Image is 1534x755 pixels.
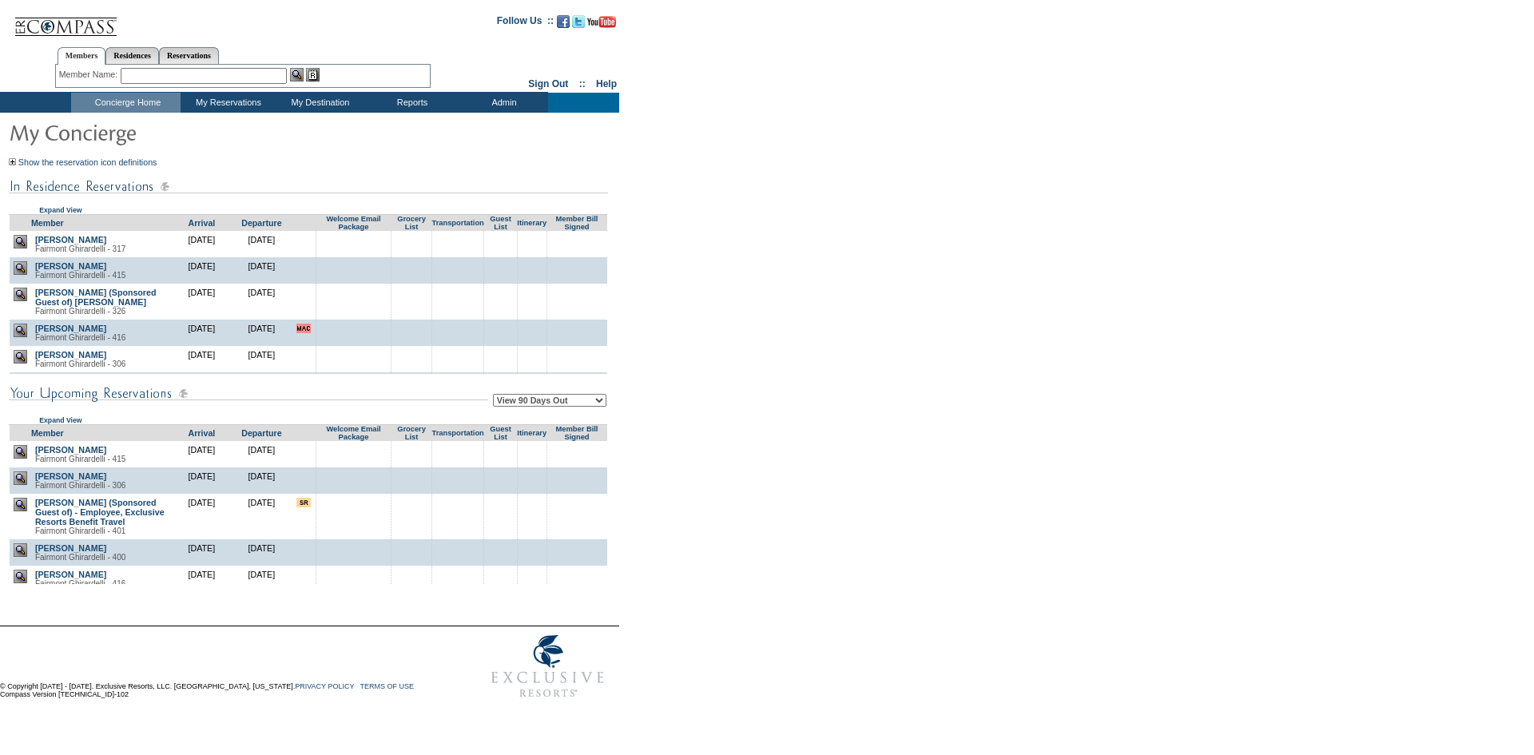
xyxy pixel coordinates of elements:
[458,543,459,544] img: blank.gif
[500,261,501,262] img: blank.gif
[458,235,459,236] img: blank.gif
[476,626,619,706] img: Exclusive Resorts
[105,47,159,64] a: Residences
[353,570,354,570] img: blank.gif
[35,553,125,562] span: Fairmont Ghirardelli - 400
[232,284,292,320] td: [DATE]
[296,324,311,333] input: Member Advisory Committee member
[431,219,483,227] a: Transportation
[531,261,532,262] img: blank.gif
[431,429,483,437] a: Transportation
[572,15,585,28] img: Follow us on Twitter
[353,498,354,499] img: blank.gif
[159,47,219,64] a: Reservations
[232,467,292,494] td: [DATE]
[31,428,64,438] a: Member
[35,543,106,553] a: [PERSON_NAME]
[232,539,292,566] td: [DATE]
[458,498,459,499] img: blank.gif
[531,471,532,472] img: blank.gif
[517,219,546,227] a: Itinerary
[14,4,117,37] img: Compass Home
[500,235,501,236] img: blank.gif
[456,93,548,113] td: Admin
[35,271,125,280] span: Fairmont Ghirardelli - 415
[35,570,106,579] a: [PERSON_NAME]
[579,78,586,89] span: ::
[353,471,354,472] img: blank.gif
[14,261,27,275] img: view
[290,68,304,81] img: View
[14,324,27,337] img: view
[458,261,459,262] img: blank.gif
[14,350,27,364] img: view
[500,498,501,499] img: blank.gif
[35,471,106,481] a: [PERSON_NAME]
[172,284,232,320] td: [DATE]
[172,566,232,592] td: [DATE]
[35,481,125,490] span: Fairmont Ghirardelli - 306
[364,93,456,113] td: Reports
[326,215,380,231] a: Welcome Email Package
[458,570,459,570] img: blank.gif
[35,445,106,455] a: [PERSON_NAME]
[232,494,292,539] td: [DATE]
[577,350,578,351] img: blank.gif
[517,429,546,437] a: Itinerary
[577,261,578,262] img: blank.gif
[58,47,106,65] a: Members
[353,543,354,544] img: blank.gif
[458,445,459,446] img: blank.gif
[35,288,157,307] a: [PERSON_NAME] (Sponsored Guest of) [PERSON_NAME]
[557,20,570,30] a: Become our fan on Facebook
[232,346,292,372] td: [DATE]
[35,360,125,368] span: Fairmont Ghirardelli - 306
[353,445,354,446] img: blank.gif
[35,261,106,271] a: [PERSON_NAME]
[232,566,292,592] td: [DATE]
[577,445,578,446] img: blank.gif
[326,425,380,441] a: Welcome Email Package
[172,494,232,539] td: [DATE]
[556,425,598,441] a: Member Bill Signed
[14,445,27,459] img: view
[353,350,354,351] img: blank.gif
[39,416,81,424] a: Expand View
[490,425,511,441] a: Guest List
[14,235,27,248] img: view
[241,218,281,228] a: Departure
[35,579,125,588] span: Fairmont Ghirardelli - 416
[531,235,532,236] img: blank.gif
[232,372,292,399] td: [DATE]
[353,261,354,262] img: blank.gif
[9,158,16,165] img: Show the reservation icon definitions
[172,441,232,467] td: [DATE]
[172,231,232,257] td: [DATE]
[557,15,570,28] img: Become our fan on Facebook
[189,428,216,438] a: Arrival
[232,320,292,346] td: [DATE]
[241,428,281,438] a: Departure
[360,682,415,690] a: TERMS OF USE
[172,467,232,494] td: [DATE]
[500,543,501,544] img: blank.gif
[531,570,532,570] img: blank.gif
[531,445,532,446] img: blank.gif
[500,350,501,351] img: blank.gif
[577,235,578,236] img: blank.gif
[577,498,578,499] img: blank.gif
[14,498,27,511] img: view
